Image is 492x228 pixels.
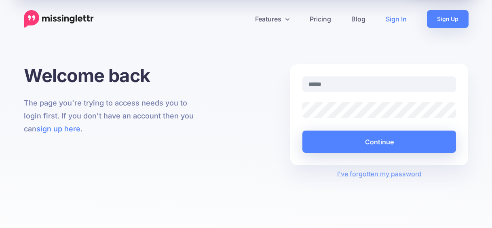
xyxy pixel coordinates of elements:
[24,97,202,135] p: The page you're trying to access needs you to login first. If you don't have an account then you ...
[337,170,422,178] a: I've forgotten my password
[341,10,376,28] a: Blog
[376,10,417,28] a: Sign In
[36,125,80,133] a: sign up here
[427,10,469,28] a: Sign Up
[24,64,202,87] h1: Welcome back
[245,10,300,28] a: Features
[300,10,341,28] a: Pricing
[302,131,456,153] button: Continue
